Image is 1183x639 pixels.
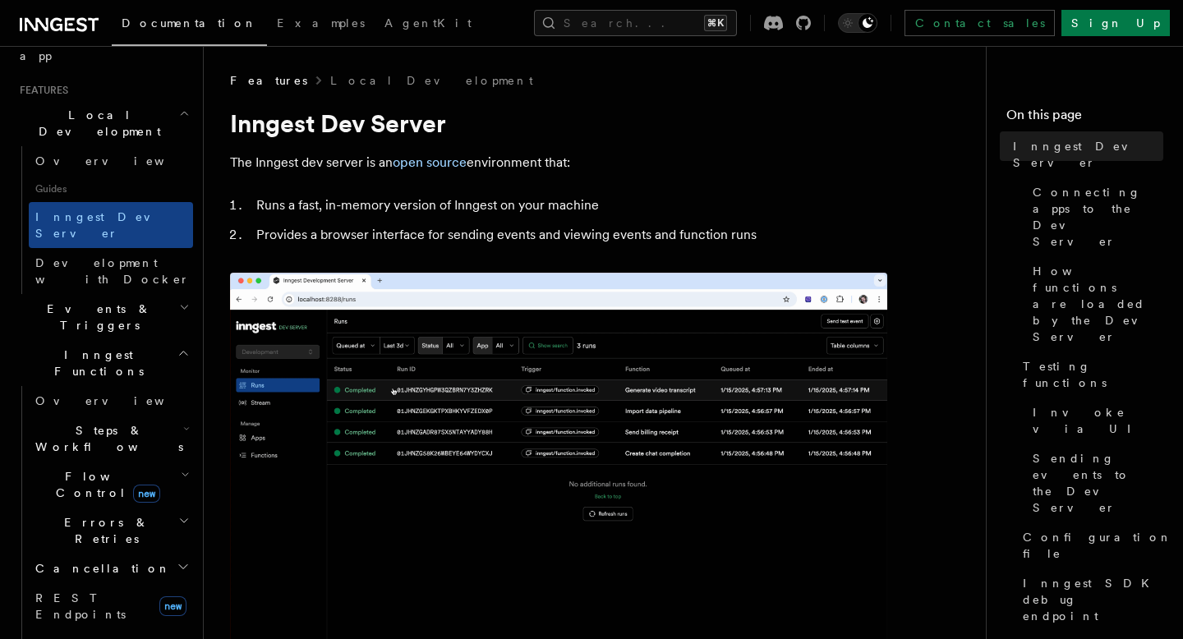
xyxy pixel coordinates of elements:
span: Inngest Dev Server [1013,138,1163,171]
button: Inngest Functions [13,340,193,386]
a: Sending events to the Dev Server [1026,444,1163,522]
a: Overview [29,386,193,416]
a: Configuration file [1016,522,1163,568]
span: new [159,596,186,616]
a: How functions are loaded by the Dev Server [1026,256,1163,352]
span: REST Endpoints [35,591,126,621]
button: Toggle dark mode [838,13,877,33]
button: Errors & Retries [29,508,193,554]
span: How functions are loaded by the Dev Server [1033,263,1163,345]
li: Provides a browser interface for sending events and viewing events and function runs [251,223,887,246]
h4: On this page [1006,105,1163,131]
a: Inngest SDK debug endpoint [1016,568,1163,631]
button: Search...⌘K [534,10,737,36]
a: Contact sales [905,10,1055,36]
span: new [133,485,160,503]
span: Features [13,84,68,97]
span: Cancellation [29,560,171,577]
span: Errors & Retries [29,514,178,547]
span: Overview [35,154,205,168]
span: Sending events to the Dev Server [1033,450,1163,516]
a: Invoke via UI [1026,398,1163,444]
span: Flow Control [29,468,181,501]
span: AgentKit [384,16,472,30]
span: Events & Triggers [13,301,179,333]
a: AgentKit [375,5,481,44]
a: Sign Up [1061,10,1170,36]
a: Documentation [112,5,267,46]
a: Testing functions [1016,352,1163,398]
a: Inngest Dev Server [29,202,193,248]
a: open source [393,154,467,170]
a: Connecting apps to the Dev Server [1026,177,1163,256]
span: Features [230,72,307,89]
span: Guides [29,176,193,202]
span: Testing functions [1023,358,1163,391]
span: Inngest Dev Server [35,210,176,240]
div: Local Development [13,146,193,294]
span: Invoke via UI [1033,404,1163,437]
span: Inngest SDK debug endpoint [1023,575,1163,624]
span: Development with Docker [35,256,190,286]
a: Examples [267,5,375,44]
kbd: ⌘K [704,15,727,31]
p: The Inngest dev server is an environment that: [230,151,887,174]
span: Examples [277,16,365,30]
span: Inngest Functions [13,347,177,379]
button: Cancellation [29,554,193,583]
span: Local Development [13,107,179,140]
h1: Inngest Dev Server [230,108,887,138]
a: Development with Docker [29,248,193,294]
a: Local Development [330,72,533,89]
button: Steps & Workflows [29,416,193,462]
button: Local Development [13,100,193,146]
li: Runs a fast, in-memory version of Inngest on your machine [251,194,887,217]
button: Flow Controlnew [29,462,193,508]
a: Inngest Dev Server [1006,131,1163,177]
span: Steps & Workflows [29,422,183,455]
span: Overview [35,394,205,407]
a: REST Endpointsnew [29,583,193,629]
button: Events & Triggers [13,294,193,340]
span: Documentation [122,16,257,30]
span: Configuration file [1023,529,1172,562]
a: Setting up your app [13,25,193,71]
a: Overview [29,146,193,176]
span: Connecting apps to the Dev Server [1033,184,1163,250]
